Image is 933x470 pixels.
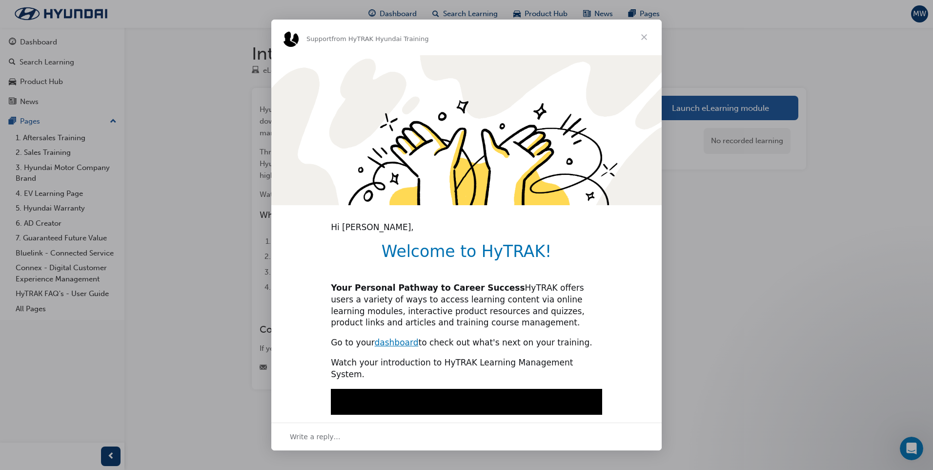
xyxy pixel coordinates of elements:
a: dashboard [375,338,419,347]
b: Your Personal Pathway to Career Success [331,283,525,293]
img: Profile image for Support [283,31,299,47]
div: Open conversation and reply [271,423,662,450]
span: Close [627,20,662,55]
span: from HyTRAK Hyundai Training [331,35,428,43]
div: Hi [PERSON_NAME], [331,222,602,234]
span: Write a reply… [290,430,341,443]
div: HyTRAK offers users a variety of ways to access learning content via online learning modules, int... [331,282,602,329]
div: Go to your to check out what's next on your training. [331,337,602,349]
div: Watch your introduction to HyTRAK Learning Management System. [331,357,602,381]
span: Support [306,35,331,43]
h1: Welcome to HyTRAK! [331,242,602,268]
